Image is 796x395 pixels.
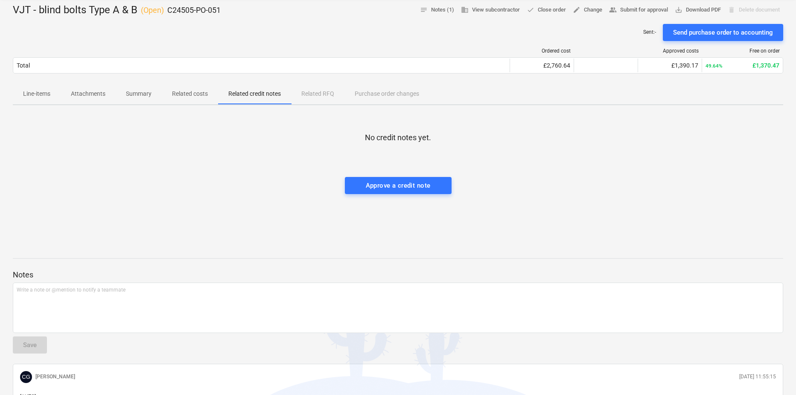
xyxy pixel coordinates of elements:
p: Line-items [23,89,50,98]
p: Related costs [172,89,208,98]
p: C24505-PO-051 [167,5,221,15]
div: Approve a credit note [366,180,431,191]
span: business [461,6,469,14]
div: Cristi Gandulescu [20,371,32,383]
p: [PERSON_NAME] [35,373,75,380]
span: save_alt [675,6,682,14]
span: Download PDF [675,5,721,15]
p: No credit notes yet. [365,133,431,143]
span: notes [420,6,428,14]
span: CG [22,374,30,380]
button: Download PDF [671,3,724,17]
button: Close order [523,3,569,17]
p: [DATE] 11:55:15 [739,373,776,380]
span: Close order [527,5,566,15]
button: Submit for approval [606,3,671,17]
button: View subcontractor [458,3,523,17]
p: Attachments [71,89,105,98]
p: ( Open ) [141,5,164,15]
button: Change [569,3,606,17]
span: edit [573,6,580,14]
div: Free on order [706,48,780,54]
button: Send purchase order to accounting [663,24,783,41]
div: £1,390.17 [641,62,698,69]
div: Ordered cost [513,48,571,54]
button: Notes (1) [417,3,458,17]
span: done [527,6,534,14]
span: View subcontractor [461,5,520,15]
button: Approve a credit note [345,177,452,194]
p: Notes [13,270,783,280]
div: Total [17,62,30,69]
div: Approved costs [641,48,699,54]
span: people_alt [609,6,617,14]
p: Related credit notes [228,89,281,98]
p: Summary [126,89,152,98]
span: Notes (1) [420,5,454,15]
div: £1,370.47 [706,62,779,69]
span: Submit for approval [609,5,668,15]
span: Change [573,5,602,15]
div: VJT - blind bolts Type A & B [13,3,221,17]
small: 49.64% [706,63,723,69]
div: Send purchase order to accounting [673,27,773,38]
div: £2,760.64 [513,62,570,69]
p: Sent : - [643,29,656,36]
